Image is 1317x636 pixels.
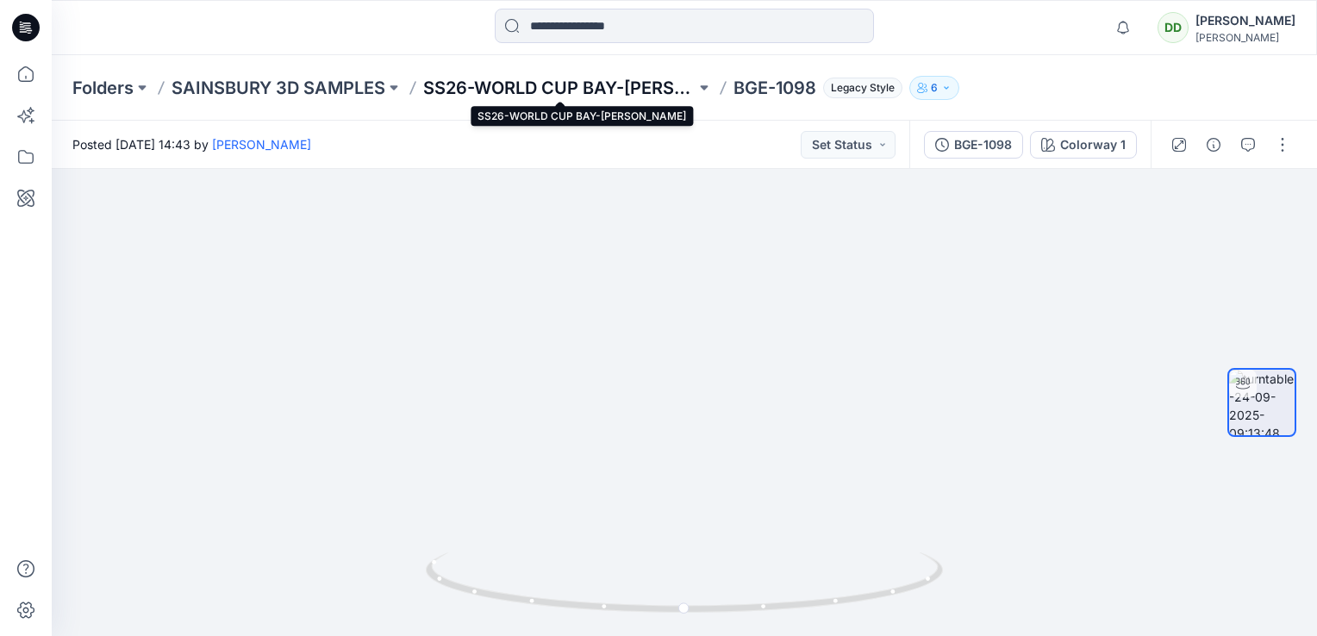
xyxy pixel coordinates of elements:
div: BGE-1098 [954,135,1012,154]
a: Folders [72,76,134,100]
span: Posted [DATE] 14:43 by [72,135,311,153]
a: SAINSBURY 3D SAMPLES [172,76,385,100]
a: [PERSON_NAME] [212,137,311,152]
button: Legacy Style [816,76,902,100]
button: Details [1200,131,1227,159]
a: SS26-WORLD CUP BAY-[PERSON_NAME] [423,76,696,100]
div: Colorway 1 [1060,135,1126,154]
img: turntable-24-09-2025-09:13:48 [1229,370,1295,435]
button: 6 [909,76,959,100]
div: [PERSON_NAME] [1195,10,1295,31]
span: Legacy Style [823,78,902,98]
button: Colorway 1 [1030,131,1137,159]
div: DD [1158,12,1189,43]
div: [PERSON_NAME] [1195,31,1295,44]
p: BGE-1098 [733,76,816,100]
p: 6 [931,78,938,97]
button: BGE-1098 [924,131,1023,159]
